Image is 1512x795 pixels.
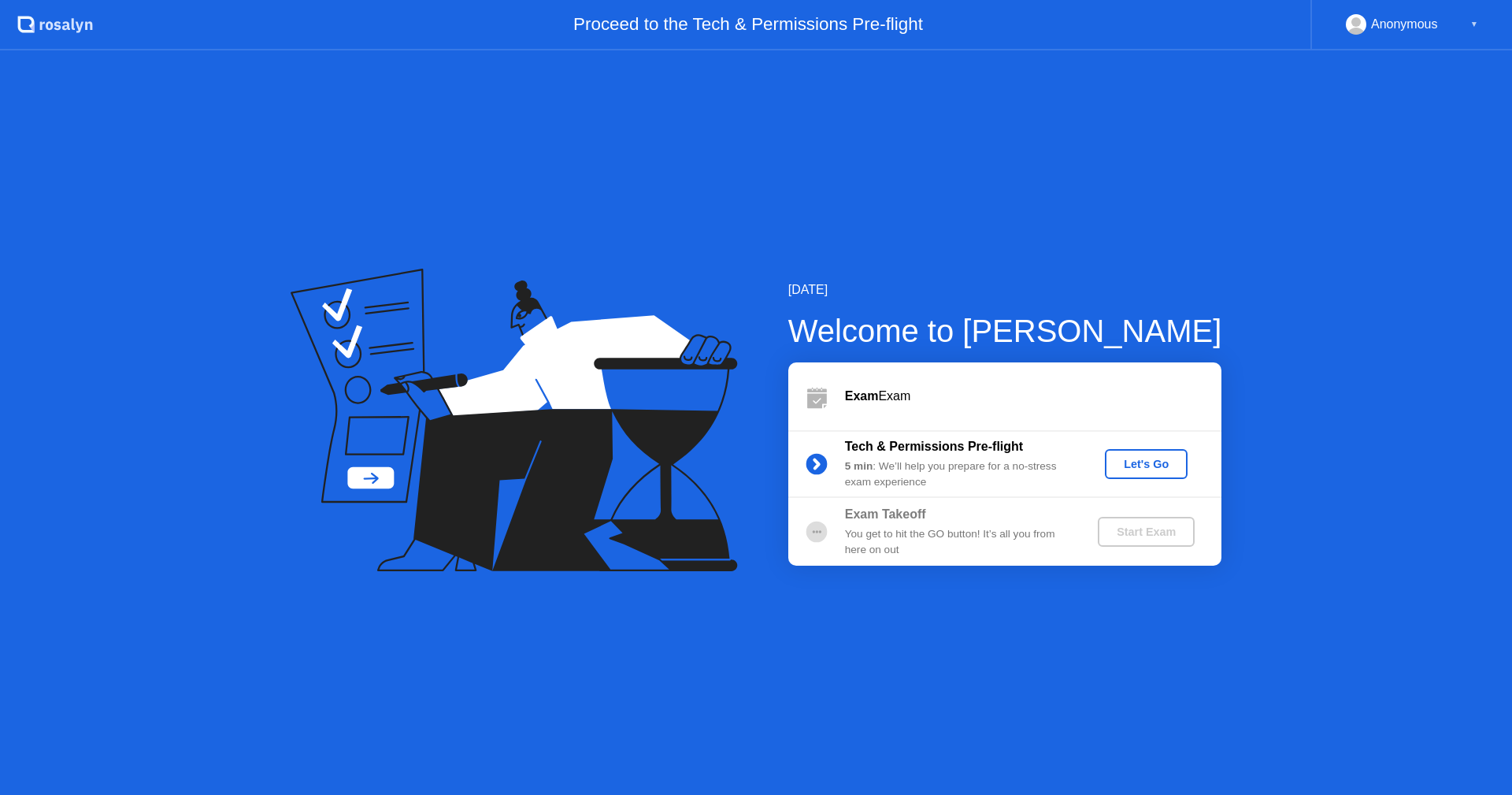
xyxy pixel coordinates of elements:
b: Exam [845,389,879,403]
b: Exam Takeoff [845,507,926,521]
button: Start Exam [1098,517,1195,547]
div: [DATE] [788,280,1222,299]
div: You get to hit the GO button! It’s all you from here on out [845,526,1072,559]
div: Let's Go [1111,458,1181,470]
div: Anonymous [1371,14,1438,35]
button: Let's Go [1105,449,1188,479]
div: Welcome to [PERSON_NAME] [788,307,1222,355]
div: Start Exam [1104,526,1188,538]
div: ▼ [1470,14,1478,35]
div: Exam [845,387,1221,406]
b: 5 min [845,460,873,472]
b: Tech & Permissions Pre-flight [845,440,1023,453]
div: : We’ll help you prepare for a no-stress exam experience [845,459,1072,491]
